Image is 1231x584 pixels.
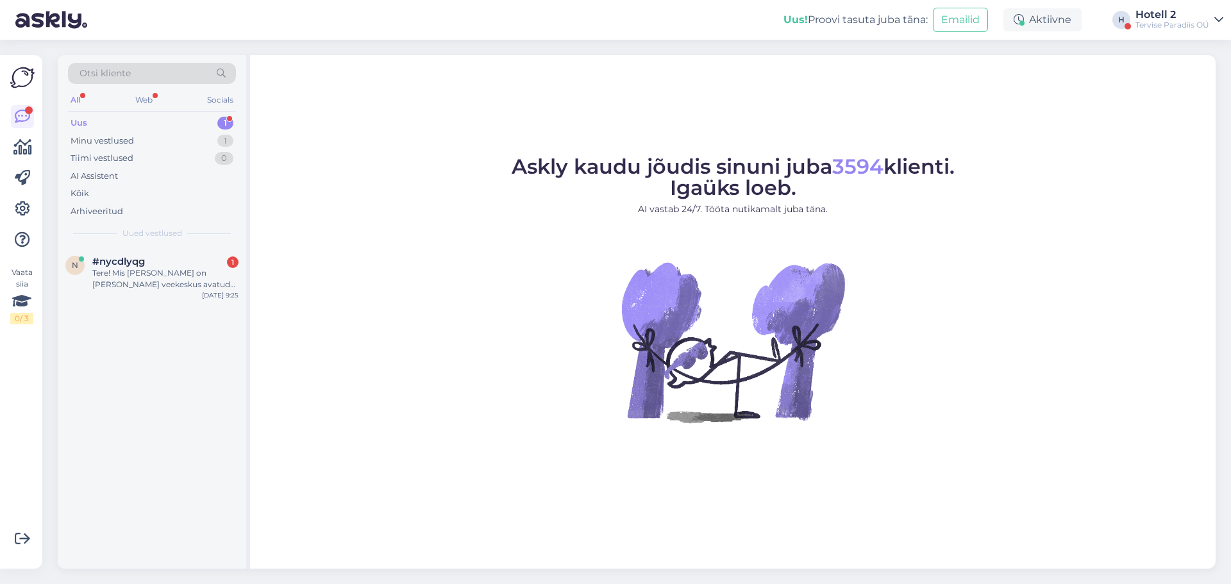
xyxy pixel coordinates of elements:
[71,152,133,165] div: Tiimi vestlused
[71,187,89,200] div: Kõik
[71,170,118,183] div: AI Assistent
[71,205,123,218] div: Arhiveeritud
[783,13,808,26] b: Uus!
[832,154,883,179] span: 3594
[217,135,233,147] div: 1
[227,256,239,268] div: 1
[512,154,955,200] span: Askly kaudu jõudis sinuni juba klienti. Igaüks loeb.
[217,117,233,129] div: 1
[133,92,155,108] div: Web
[71,135,134,147] div: Minu vestlused
[10,267,33,324] div: Vaata siia
[1003,8,1082,31] div: Aktiivne
[1135,20,1209,30] div: Tervise Paradiis OÜ
[71,117,87,129] div: Uus
[10,313,33,324] div: 0 / 3
[215,152,233,165] div: 0
[933,8,988,32] button: Emailid
[1135,10,1209,20] div: Hotell 2
[617,226,848,457] img: No Chat active
[68,92,83,108] div: All
[92,256,145,267] span: #nycdlyqg
[92,267,239,290] div: Tere! Mis [PERSON_NAME] on [PERSON_NAME] veekeskus avatud augusti viimasel nädalal, st 25.-31.08?
[205,92,236,108] div: Socials
[1112,11,1130,29] div: H
[512,203,955,216] p: AI vastab 24/7. Tööta nutikamalt juba täna.
[1135,10,1223,30] a: Hotell 2Tervise Paradiis OÜ
[80,67,131,80] span: Otsi kliente
[783,12,928,28] div: Proovi tasuta juba täna:
[72,260,78,270] span: n
[122,228,182,239] span: Uued vestlused
[10,65,35,90] img: Askly Logo
[202,290,239,300] div: [DATE] 9:25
